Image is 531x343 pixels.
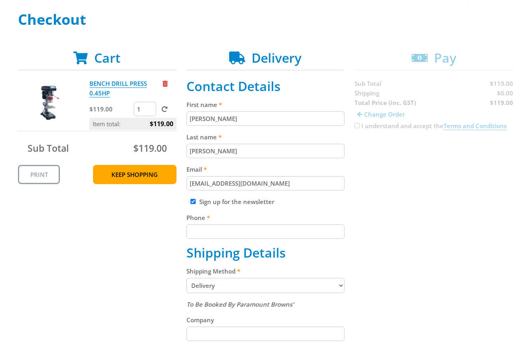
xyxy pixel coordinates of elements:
[89,104,132,114] p: $119.00
[186,224,345,239] input: Please enter your telephone number.
[89,118,176,130] p: Item total:
[18,165,60,184] a: Print
[186,315,345,325] label: Company
[133,142,167,155] span: $119.00
[186,79,345,94] h2: Contact Details
[186,266,345,276] label: Shipping Method
[28,142,69,155] span: Sub Total
[186,165,345,174] label: Email
[186,245,345,260] h2: Shipping Details
[186,278,345,293] select: Please select a shipping method.
[199,198,274,206] label: Sign up for the newsletter
[186,144,345,158] input: Please enter your last name.
[94,49,121,66] span: Cart
[162,79,168,87] a: Remove from cart
[26,79,73,127] img: BENCH DRILL PRESS 0.45HP
[186,213,345,222] label: Phone
[252,49,301,66] span: Delivery
[89,79,147,97] a: BENCH DRILL PRESS 0.45HP
[186,300,294,308] em: To Be Booked By Paramount Browns'
[93,165,176,184] a: Keep Shopping
[186,100,345,109] label: First name
[186,111,345,126] input: Please enter your first name.
[186,132,345,142] label: Last name
[18,12,513,28] h1: Checkout
[186,176,345,190] input: Please enter your email address.
[150,118,173,130] span: $119.00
